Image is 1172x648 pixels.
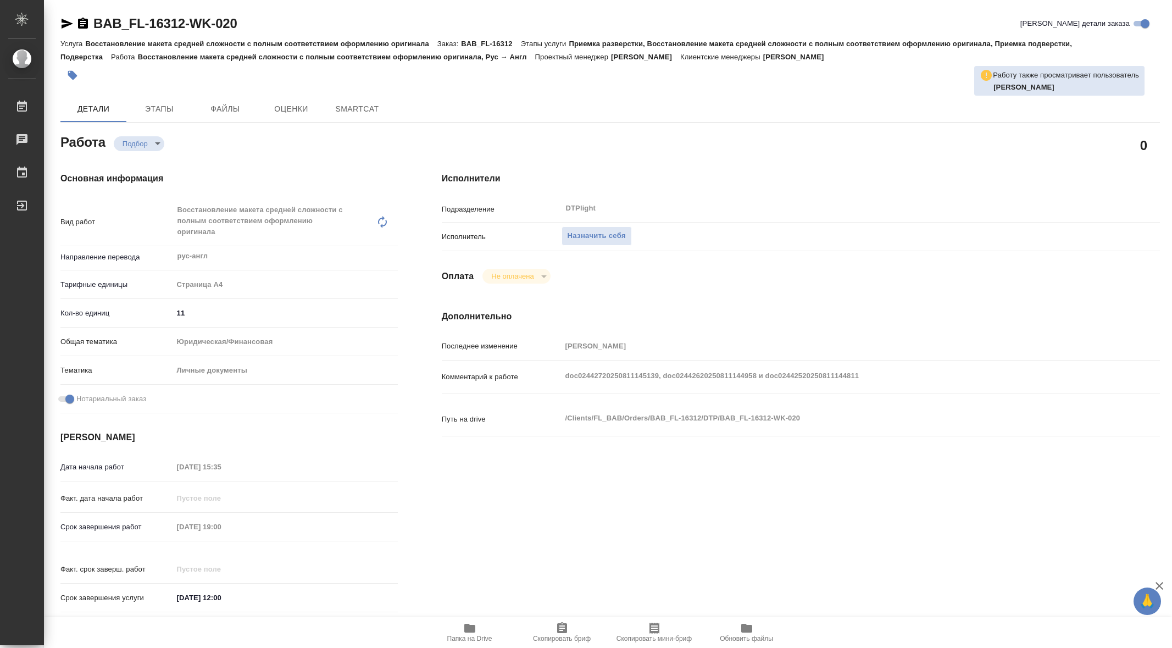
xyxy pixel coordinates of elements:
[173,333,398,351] div: Юридическая/Финансовая
[442,372,562,383] p: Комментарий к работе
[535,53,611,61] p: Проектный менеджер
[1140,136,1147,154] h2: 0
[701,617,793,648] button: Обновить файлы
[611,53,680,61] p: [PERSON_NAME]
[568,230,626,242] span: Назначить себя
[67,102,120,116] span: Детали
[562,338,1100,354] input: Пустое поле
[60,592,173,603] p: Срок завершения услуги
[60,308,173,319] p: Кол-во единиц
[60,493,173,504] p: Факт. дата начала работ
[488,272,537,281] button: Не оплачена
[461,40,520,48] p: BAB_FL-16312
[331,102,384,116] span: SmartCat
[720,635,773,643] span: Обновить файлы
[85,40,437,48] p: Восстановление макета средней сложности с полным соответствием оформлению оригинала
[562,367,1100,385] textarea: doc02442720250811145139, doc02442620250811144958 и doc02442520250811144811
[76,394,146,405] span: Нотариальный заказ
[60,252,173,263] p: Направление перевода
[763,53,832,61] p: [PERSON_NAME]
[521,40,569,48] p: Этапы услуги
[442,414,562,425] p: Путь на drive
[93,16,237,31] a: BAB_FL-16312-WK-020
[60,564,173,575] p: Факт. срок заверш. работ
[516,617,608,648] button: Скопировать бриф
[60,462,173,473] p: Дата начала работ
[60,131,105,151] h2: Работа
[442,341,562,352] p: Последнее изменение
[993,70,1139,81] p: Работу также просматривает пользователь
[442,204,562,215] p: Подразделение
[138,53,535,61] p: Восстановление макета средней сложности с полным соответствием оформлению оригинала, Рус → Англ
[608,617,701,648] button: Скопировать мини-бриф
[447,635,492,643] span: Папка на Drive
[173,305,398,321] input: ✎ Введи что-нибудь
[173,519,269,535] input: Пустое поле
[76,17,90,30] button: Скопировать ссылку
[1134,588,1161,615] button: 🙏
[1020,18,1130,29] span: [PERSON_NAME] детали заказа
[993,82,1139,93] p: Архипова Екатерина
[60,40,85,48] p: Услуга
[442,270,474,283] h4: Оплата
[680,53,763,61] p: Клиентские менеджеры
[60,17,74,30] button: Скопировать ссылку для ЯМессенджера
[173,490,269,506] input: Пустое поле
[133,102,186,116] span: Этапы
[60,172,398,185] h4: Основная информация
[119,139,151,148] button: Подбор
[442,310,1160,323] h4: Дополнительно
[993,83,1054,91] b: [PERSON_NAME]
[60,279,173,290] p: Тарифные единицы
[60,336,173,347] p: Общая тематика
[616,635,692,643] span: Скопировать мини-бриф
[442,231,562,242] p: Исполнитель
[60,431,398,444] h4: [PERSON_NAME]
[173,590,269,606] input: ✎ Введи что-нибудь
[562,226,632,246] button: Назначить себя
[173,561,269,577] input: Пустое поле
[60,365,173,376] p: Тематика
[60,217,173,228] p: Вид работ
[60,522,173,533] p: Срок завершения работ
[199,102,252,116] span: Файлы
[424,617,516,648] button: Папка на Drive
[173,361,398,380] div: Личные документы
[111,53,138,61] p: Работа
[114,136,164,151] div: Подбор
[173,275,398,294] div: Страница А4
[173,459,269,475] input: Пустое поле
[1138,590,1157,613] span: 🙏
[265,102,318,116] span: Оценки
[437,40,461,48] p: Заказ:
[533,635,591,643] span: Скопировать бриф
[60,63,85,87] button: Добавить тэг
[482,269,550,284] div: Подбор
[562,409,1100,428] textarea: /Clients/FL_BAB/Orders/BAB_FL-16312/DTP/BAB_FL-16312-WK-020
[442,172,1160,185] h4: Исполнители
